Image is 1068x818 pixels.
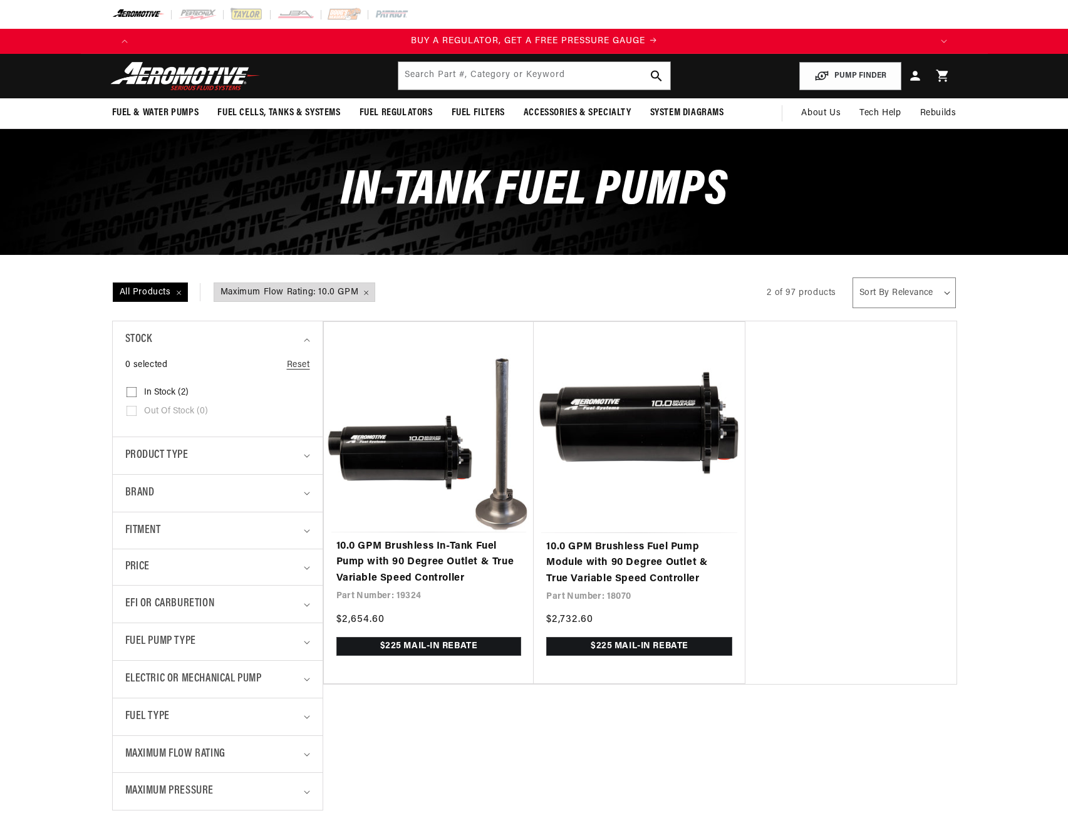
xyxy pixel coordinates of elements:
[125,331,152,349] span: Stock
[641,98,734,128] summary: System Diagrams
[931,29,957,54] button: Translation missing: en.sections.announcements.next_announcement
[850,98,910,128] summary: Tech Help
[859,106,901,120] span: Tech Help
[144,387,189,398] span: In stock (2)
[125,782,214,800] span: Maximum Pressure
[103,98,209,128] summary: Fuel & Water Pumps
[514,98,641,128] summary: Accessories & Specialty
[125,549,310,585] summary: Price
[137,34,931,48] a: BUY A REGULATOR, GET A FREE PRESSURE GAUGE
[546,539,732,588] a: 10.0 GPM Brushless Fuel Pump Module with 90 Degree Outlet & True Variable Speed Controller
[125,661,310,698] summary: Electric or Mechanical Pump (0 selected)
[643,62,670,90] button: search button
[125,698,310,735] summary: Fuel Type (0 selected)
[650,106,724,120] span: System Diagrams
[911,98,966,128] summary: Rebuilds
[799,62,901,90] button: PUMP FINDER
[336,539,522,587] a: 10.0 GPM Brushless In-Tank Fuel Pump with 90 Degree Outlet & True Variable Speed Controller
[125,522,161,540] span: Fitment
[442,98,514,128] summary: Fuel Filters
[137,34,931,48] div: Announcement
[524,106,631,120] span: Accessories & Specialty
[125,633,196,651] span: Fuel Pump Type
[208,98,350,128] summary: Fuel Cells, Tanks & Systems
[125,708,170,726] span: Fuel Type
[125,670,262,688] span: Electric or Mechanical Pump
[113,283,187,302] span: All Products
[137,34,931,48] div: 1 of 4
[360,106,433,120] span: Fuel Regulators
[81,29,988,54] slideshow-component: Translation missing: en.sections.announcements.announcement_bar
[107,61,264,91] img: Aeromotive
[125,773,310,810] summary: Maximum Pressure (0 selected)
[125,586,310,623] summary: EFI or Carburetion (0 selected)
[801,108,841,118] span: About Us
[767,288,836,298] span: 2 of 97 products
[217,106,340,120] span: Fuel Cells, Tanks & Systems
[125,623,310,660] summary: Fuel Pump Type (0 selected)
[125,736,310,773] summary: Maximum Flow Rating (1 selected)
[125,447,189,465] span: Product type
[125,321,310,358] summary: Stock (0 selected)
[350,98,442,128] summary: Fuel Regulators
[125,559,150,576] span: Price
[125,437,310,474] summary: Product type (0 selected)
[125,595,215,613] span: EFI or Carburetion
[112,106,199,120] span: Fuel & Water Pumps
[452,106,505,120] span: Fuel Filters
[287,358,310,372] a: Reset
[144,406,208,417] span: Out of stock (0)
[125,484,155,502] span: Brand
[341,167,728,216] span: In-Tank Fuel Pumps
[125,358,168,372] span: 0 selected
[213,283,376,302] a: Maximum Flow Rating: 10.0 GPM
[112,29,137,54] button: Translation missing: en.sections.announcements.previous_announcement
[125,512,310,549] summary: Fitment (0 selected)
[398,62,670,90] input: Search by Part Number, Category or Keyword
[112,283,213,302] a: All Products
[920,106,957,120] span: Rebuilds
[125,475,310,512] summary: Brand (0 selected)
[411,36,645,46] span: BUY A REGULATOR, GET A FREE PRESSURE GAUGE
[792,98,850,128] a: About Us
[125,745,226,764] span: Maximum Flow Rating
[214,283,375,302] span: Maximum Flow Rating: 10.0 GPM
